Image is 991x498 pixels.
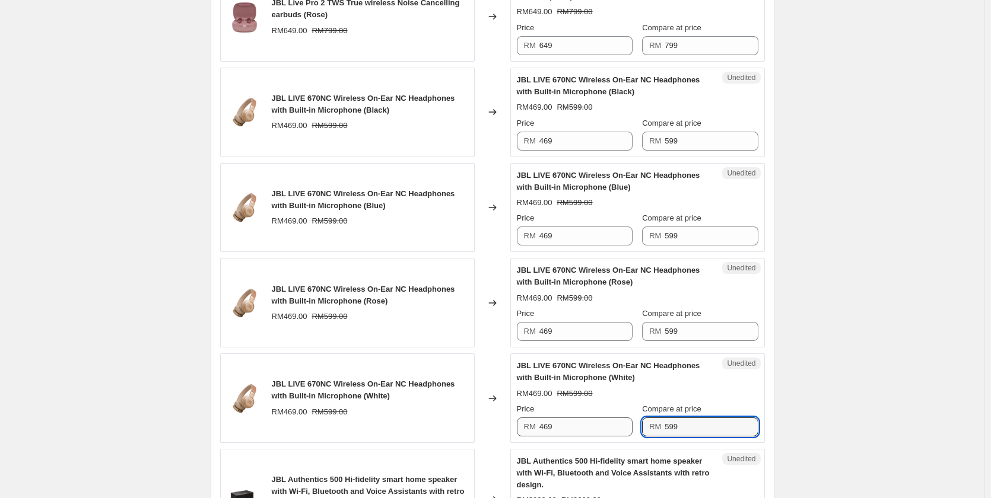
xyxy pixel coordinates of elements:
span: JBL LIVE 670NC Wireless On-Ear NC Headphones with Built-in Microphone (White) [517,361,700,382]
span: RM599.00 [312,312,347,321]
span: RM649.00 [517,7,552,16]
span: RM599.00 [557,293,592,302]
span: RM799.00 [312,26,347,35]
span: RM [524,41,536,50]
span: RM [524,327,536,336]
span: Price [517,119,535,127]
span: RM [524,422,536,431]
span: Compare at price [642,23,701,32]
span: Unedited [727,454,755,464]
span: Unedited [727,168,755,178]
span: Unedited [727,73,755,82]
span: RM [649,231,661,240]
img: variant_images__rose_80x.png [227,190,262,225]
span: Price [517,404,535,413]
span: RM469.00 [272,121,307,130]
span: Compare at price [642,309,701,318]
span: RM469.00 [272,407,307,416]
span: Compare at price [642,404,701,413]
span: RM469.00 [517,389,552,398]
span: Price [517,309,535,318]
span: JBL LIVE 670NC Wireless On-Ear NC Headphones with Built-in Microphone (Blue) [272,189,455,210]
span: RM599.00 [312,121,347,130]
span: RM599.00 [312,407,347,416]
span: RM469.00 [272,216,307,225]
span: RM [524,136,536,145]
span: JBL LIVE 670NC Wireless On-Ear NC Headphones with Built-in Microphone (Black) [517,75,700,96]
span: Unedited [727,263,755,273]
span: RM [649,136,661,145]
span: RM599.00 [557,103,592,111]
span: RM [649,422,661,431]
span: JBL Authentics 500 Hi-fidelity smart home speaker with Wi-Fi, Bluetooth and Voice Assistants with... [517,456,710,489]
span: Compare at price [642,119,701,127]
span: Unedited [727,359,755,368]
span: RM599.00 [557,198,592,207]
span: JBL LIVE 670NC Wireless On-Ear NC Headphones with Built-in Microphone (Black) [272,94,455,114]
img: variant_images__rose_80x.png [227,381,262,416]
span: RM469.00 [517,198,552,207]
span: RM799.00 [557,7,592,16]
span: RM [524,231,536,240]
span: RM469.00 [272,312,307,321]
span: JBL LIVE 670NC Wireless On-Ear NC Headphones with Built-in Microphone (Rose) [272,285,455,305]
img: variant_images__rose_80x.png [227,94,262,130]
span: RM [649,327,661,336]
span: Compare at price [642,213,701,222]
span: Price [517,23,535,32]
span: RM469.00 [517,293,552,302]
span: RM [649,41,661,50]
span: JBL LIVE 670NC Wireless On-Ear NC Headphones with Built-in Microphone (Blue) [517,171,700,191]
span: JBL LIVE 670NC Wireless On-Ear NC Headphones with Built-in Microphone (Rose) [517,266,700,286]
span: RM649.00 [272,26,307,35]
span: RM469.00 [517,103,552,111]
span: JBL LIVE 670NC Wireless On-Ear NC Headphones with Built-in Microphone (White) [272,379,455,400]
span: RM599.00 [312,216,347,225]
span: Price [517,213,535,222]
span: RM599.00 [557,389,592,398]
img: variant_images__rose_80x.png [227,285,262,321]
